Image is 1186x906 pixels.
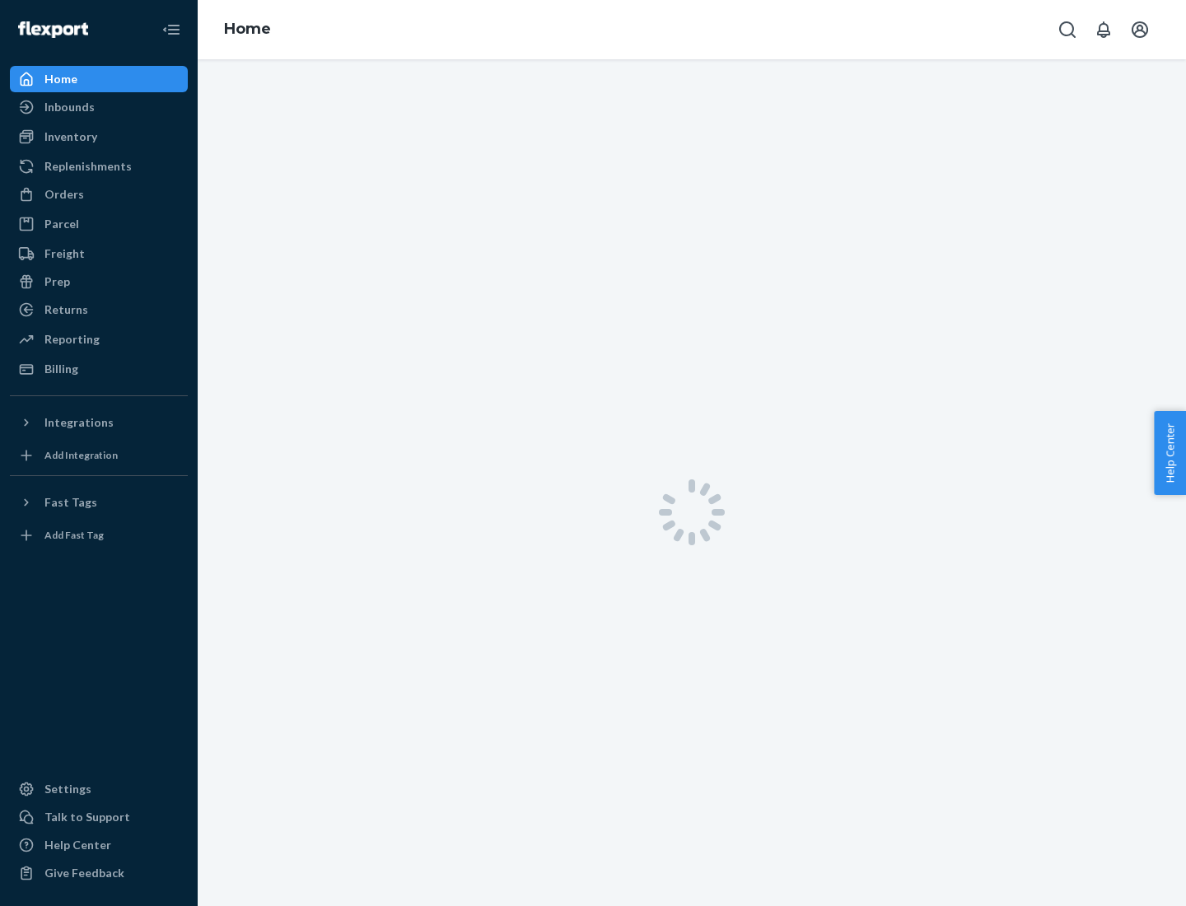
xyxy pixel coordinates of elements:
button: Give Feedback [10,860,188,886]
div: Prep [44,273,70,290]
a: Home [10,66,188,92]
div: Inbounds [44,99,95,115]
a: Inventory [10,124,188,150]
button: Close Navigation [155,13,188,46]
div: Help Center [44,837,111,853]
button: Fast Tags [10,489,188,516]
button: Open notifications [1087,13,1120,46]
div: Add Integration [44,448,118,462]
a: Help Center [10,832,188,858]
button: Open account menu [1123,13,1156,46]
a: Orders [10,181,188,208]
div: Integrations [44,414,114,431]
div: Fast Tags [44,494,97,511]
div: Talk to Support [44,809,130,825]
div: Settings [44,781,91,797]
a: Returns [10,297,188,323]
div: Returns [44,301,88,318]
div: Parcel [44,216,79,232]
a: Inbounds [10,94,188,120]
a: Parcel [10,211,188,237]
a: Settings [10,776,188,802]
div: Home [44,71,77,87]
div: Billing [44,361,78,377]
a: Prep [10,269,188,295]
a: Reporting [10,326,188,353]
img: Flexport logo [18,21,88,38]
a: Add Integration [10,442,188,469]
ol: breadcrumbs [211,6,284,54]
a: Add Fast Tag [10,522,188,549]
a: Billing [10,356,188,382]
a: Replenishments [10,153,188,180]
button: Open Search Box [1051,13,1084,46]
div: Inventory [44,128,97,145]
div: Give Feedback [44,865,124,881]
div: Reporting [44,331,100,348]
button: Integrations [10,409,188,436]
div: Replenishments [44,158,132,175]
button: Help Center [1154,411,1186,495]
a: Freight [10,241,188,267]
div: Freight [44,245,85,262]
div: Orders [44,186,84,203]
a: Home [224,20,271,38]
div: Add Fast Tag [44,528,104,542]
a: Talk to Support [10,804,188,830]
